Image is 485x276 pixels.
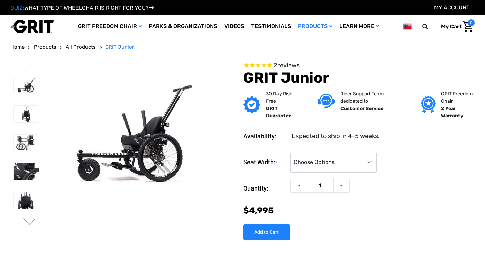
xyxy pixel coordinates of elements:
a: Home [10,43,25,51]
span: My Cart [441,23,462,30]
strong: Customer Service [340,105,383,111]
img: GRIT Junior: GRIT Freedom Chair all terrain wheelchair engineered specifically for kids [52,81,217,191]
img: Grit freedom [421,96,435,113]
span: All Products [66,44,96,50]
a: Parks & Organizations [145,15,221,38]
a: QUIZ:WHAT TYPE OF WHEELCHAIR IS RIGHT FOR YOU? [10,4,154,11]
a: Learn More [336,15,383,38]
p: GRIT Freedom Chair [441,90,477,105]
span: Products [34,44,56,50]
span: 2 reviews [274,62,300,69]
a: Products [34,43,56,51]
img: GRIT Junior: front view of kid-sized model of GRIT Freedom Chair all terrain wheelchair [14,106,39,122]
a: Products [294,15,336,38]
img: Cart [463,21,473,32]
span: Home [10,44,25,50]
img: GRIT Junior: disassembled child-specific GRIT Freedom Chair model with seatback, push handles, fo... [14,135,39,151]
span: GRIT Junior [105,44,134,50]
img: GRIT Junior: GRIT Freedom Chair all terrain wheelchair engineered specifically for kids [14,77,39,94]
a: Cart with 0 items [436,19,475,34]
dt: Availability: [243,131,287,141]
p: Rider Support Team dedicated to [340,90,400,105]
span: $4,995 [243,205,274,215]
img: GRIT Junior: close up of child-sized GRIT wheelchair with Invacare Matrx seat, levers, and wheels [14,163,39,180]
strong: GRIT Guarantee [266,105,291,119]
dd: Expected to ship in 4-5 weeks. [292,131,380,141]
img: GRIT All-Terrain Wheelchair and Mobility Equipment [10,19,54,34]
a: GRIT Junior [105,43,134,51]
a: All Products [66,43,96,51]
strong: 2 Year Warranty [441,105,463,119]
label: Quantity: [243,178,287,199]
span: reviews [277,62,300,69]
img: Customer service [318,94,335,108]
input: Add to Cart [243,224,290,240]
a: Videos [221,15,248,38]
button: Go to slide 2 of 3 [22,218,37,227]
a: Account [434,4,469,11]
span: 0 [468,19,475,26]
button: Go to slide 3 of 3 [22,65,37,73]
input: Search [425,19,436,34]
nav: Breadcrumb [10,43,475,51]
a: Testimonials [248,15,294,38]
img: GRIT Guarantee [243,96,260,113]
span: QUIZ: [10,4,24,11]
h1: GRIT Junior [243,69,475,86]
label: Seat Width: [243,152,287,173]
img: us.png [403,22,412,31]
span: Rated 5.0 out of 5 stars 2 reviews [243,62,475,70]
img: GRIT Junior: close up front view of pediatric GRIT wheelchair with Invacare Matrx seat, levers, m... [14,192,39,209]
a: GRIT Freedom Chair [74,15,145,38]
p: 30 Day Risk-Free [266,90,296,105]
